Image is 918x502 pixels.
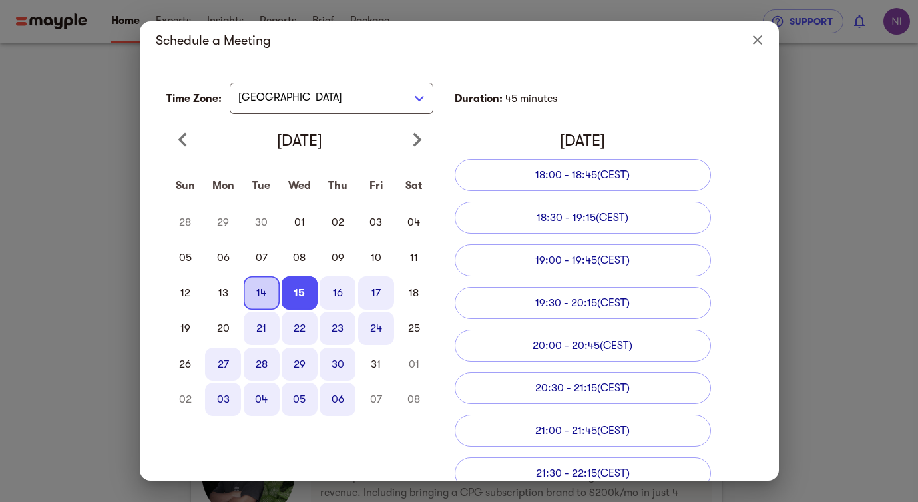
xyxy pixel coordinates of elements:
button: 21 [244,312,280,345]
span: 21:00 - 21:45 (CEST) [535,425,630,437]
span: 18:30 - 19:15 (CEST) [537,212,628,224]
button: 20:00 - 20:45(CEST) [455,330,711,362]
span: 19:00 - 19:45 (CEST) [535,254,630,266]
button: 15 [282,276,318,310]
button: 03 [205,383,241,416]
th: Sat [395,167,433,204]
span: 20:00 - 20:45 (CEST) [533,340,632,352]
h3: [DATE] [455,132,711,148]
button: 16 [320,276,355,310]
button: 30 [320,348,355,381]
button: 24 [358,312,394,345]
button: Time Zone [230,83,433,114]
h2: [DATE] [198,132,401,148]
span: 21:30 - 22:15 (CEST) [536,467,630,479]
span: 18:00 - 18:45 (CEST) [535,169,630,181]
span: 20:30 - 21:15 (CEST) [535,382,630,394]
p: 45 minutes [455,91,557,107]
button: 17 [358,276,394,310]
button: 28 [244,348,280,381]
button: Close [742,24,774,56]
button: 19:00 - 19:45(CEST) [455,244,711,276]
th: Tue [242,167,280,204]
th: Fri [357,167,395,204]
button: 19:30 - 20:15(CEST) [455,287,711,319]
button: navigate to next month [401,125,433,156]
button: 18:00 - 18:45(CEST) [455,159,711,191]
th: Mon [204,167,242,204]
button: 23 [320,312,355,345]
th: Thu [319,167,357,204]
button: 18:30 - 19:15(CEST) [455,202,711,234]
button: 21:30 - 22:15(CEST) [455,457,711,489]
button: 06 [320,383,355,416]
th: Sun [166,167,204,204]
button: 27 [205,348,241,381]
th: Wed [280,167,318,204]
button: 29 [282,348,318,381]
button: 22 [282,312,318,345]
button: 05 [282,383,318,416]
strong: Time Zone : [166,91,222,107]
div: Schedule a Meeting [156,32,271,56]
button: 20:30 - 21:15(CEST) [455,372,711,404]
strong: Duration : [455,93,503,105]
button: 14 [244,276,280,310]
span: 19:30 - 20:15 (CEST) [535,297,630,309]
button: 21:00 - 21:45(CEST) [455,415,711,447]
button: 04 [244,383,280,416]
